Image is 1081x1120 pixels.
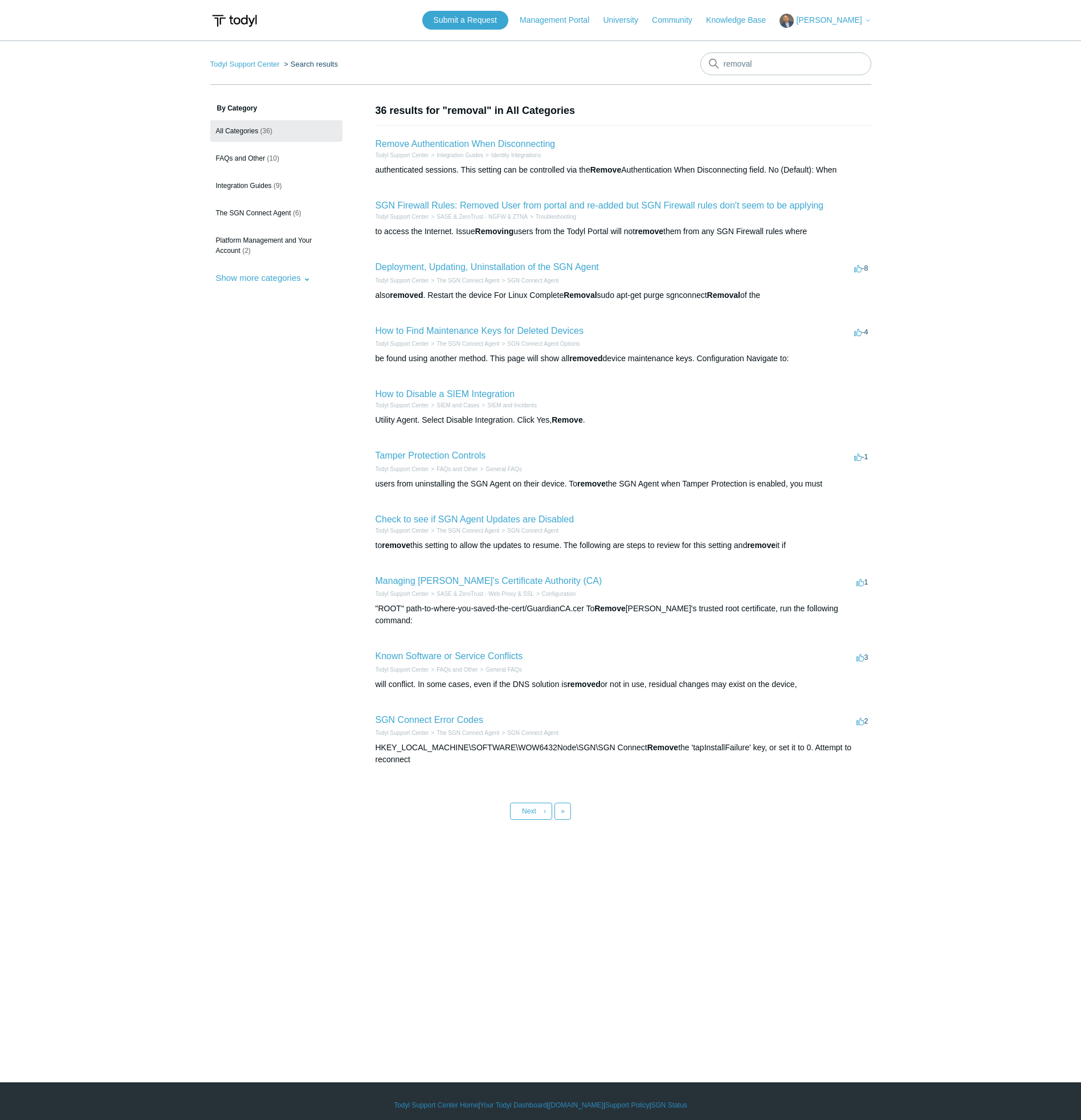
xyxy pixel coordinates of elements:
a: Todyl Support Center [376,402,429,408]
span: -1 [854,452,868,461]
li: The SGN Connect Agent [429,340,499,348]
a: Platform Management and Your Account (2) [210,230,342,261]
a: SASE & ZeroTrust - NGFW & ZTNA [437,214,528,220]
a: FAQs and Other (10) [210,148,342,169]
em: Removing [475,227,514,236]
li: SGN Connect Agent [499,729,558,737]
li: Todyl Support Center [376,526,429,535]
span: » [561,807,565,815]
li: FAQs and Other [429,665,478,674]
li: Configuration [534,590,576,598]
li: General FAQs [478,465,522,473]
a: Configuration [542,591,576,597]
a: FAQs and Other [437,667,478,673]
em: remove [747,541,776,550]
span: -4 [854,328,868,336]
a: [DOMAIN_NAME] [549,1100,603,1110]
li: Todyl Support Center [376,212,429,221]
a: Managing [PERSON_NAME]'s Certificate Authority (CA) [376,576,602,586]
a: Todyl Support Center [376,591,429,597]
a: Identity Integrations [491,152,541,158]
em: removed [390,291,423,300]
div: also . Restart the device For Linux Complete sudo apt-get purge sgnconnect of the [376,289,871,301]
a: Submit a Request [422,11,508,30]
a: Todyl Support Center [376,214,429,220]
li: Todyl Support Center [376,401,429,410]
a: Todyl Support Center [376,341,429,347]
em: Removal [707,291,740,300]
span: (6) [293,209,301,217]
span: (2) [242,247,251,255]
a: Community [652,14,704,26]
div: authenticated sessions. This setting can be controlled via the Authentication When Disconnecting ... [376,164,871,176]
a: Tamper Protection Controls [376,451,486,460]
li: Todyl Support Center [376,590,429,598]
a: SGN Status [651,1100,687,1110]
div: to this setting to allow the updates to resume. The following are steps to review for this settin... [376,539,871,551]
a: Todyl Support Center [210,60,280,68]
span: The SGN Connect Agent [216,209,291,217]
h3: By Category [210,103,342,113]
a: SIEM and Incidents [487,402,537,408]
div: to access the Internet. Issue users from the Todyl Portal will not them from any SGN Firewall rul... [376,226,871,238]
li: Todyl Support Center [376,151,429,160]
span: 2 [856,717,868,725]
a: Integration Guides [437,152,483,158]
a: Your Todyl Dashboard [480,1100,546,1110]
div: Utility Agent. Select Disable Integration. Click Yes, . [376,414,871,426]
a: Known Software or Service Conflicts [376,651,523,661]
a: The SGN Connect Agent [437,277,499,284]
a: Next [510,803,552,820]
a: SGN Connect Agent Options [507,341,580,347]
span: Platform Management and Your Account [216,236,312,255]
a: SGN Connect Error Codes [376,715,483,725]
a: SGN Firewall Rules: Removed User from portal and re-added but SGN Firewall rules don't seem to be... [376,201,824,210]
a: SGN Connect Agent [507,730,558,736]
span: All Categories [216,127,259,135]
span: › [544,807,546,815]
em: Remove [552,415,582,424]
a: University [603,14,649,26]
div: | | | | [210,1100,871,1110]
a: Management Portal [520,14,601,26]
div: will conflict. In some cases, even if the DNS solution is or not in use, residual changes may exi... [376,678,871,690]
li: Todyl Support Center [376,340,429,348]
li: Todyl Support Center [376,665,429,674]
a: SIEM and Cases [437,402,479,408]
span: -8 [854,264,868,272]
li: Integration Guides [429,151,483,160]
a: The SGN Connect Agent [437,528,499,534]
a: How to Disable a SIEM Integration [376,389,515,399]
span: (36) [260,127,272,135]
li: Todyl Support Center [210,60,282,68]
a: SGN Connect Agent [507,277,558,284]
a: Todyl Support Center Home [394,1100,478,1110]
a: SASE & ZeroTrust - Web Proxy & SSL [437,591,534,597]
li: SIEM and Incidents [479,401,537,410]
li: The SGN Connect Agent [429,526,499,535]
li: SASE & ZeroTrust - Web Proxy & SSL [429,590,533,598]
a: Support Policy [605,1100,649,1110]
a: Remove Authentication When Disconnecting [376,139,556,149]
li: Search results [282,60,338,68]
li: SASE & ZeroTrust - NGFW & ZTNA [429,212,528,221]
span: [PERSON_NAME] [796,15,862,24]
em: remove [635,227,663,236]
li: The SGN Connect Agent [429,276,499,285]
img: Todyl Support Center Help Center home page [210,10,259,31]
span: (9) [274,182,282,190]
li: Todyl Support Center [376,729,429,737]
li: General FAQs [478,665,522,674]
em: Remove [590,165,621,174]
li: SIEM and Cases [429,401,479,410]
a: Deployment, Updating, Uninstallation of the SGN Agent [376,262,599,272]
span: Next [522,807,536,815]
span: FAQs and Other [216,154,266,162]
a: Todyl Support Center [376,528,429,534]
li: SGN Connect Agent [499,526,558,535]
em: Remove [594,604,625,613]
h1: 36 results for "removal" in All Categories [376,103,871,118]
div: "ROOT" path-to-where-you-saved-the-cert/GuardianCA.cer To [PERSON_NAME]'s trusted root certificat... [376,603,871,627]
em: removed [569,354,602,363]
span: (10) [267,154,279,162]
